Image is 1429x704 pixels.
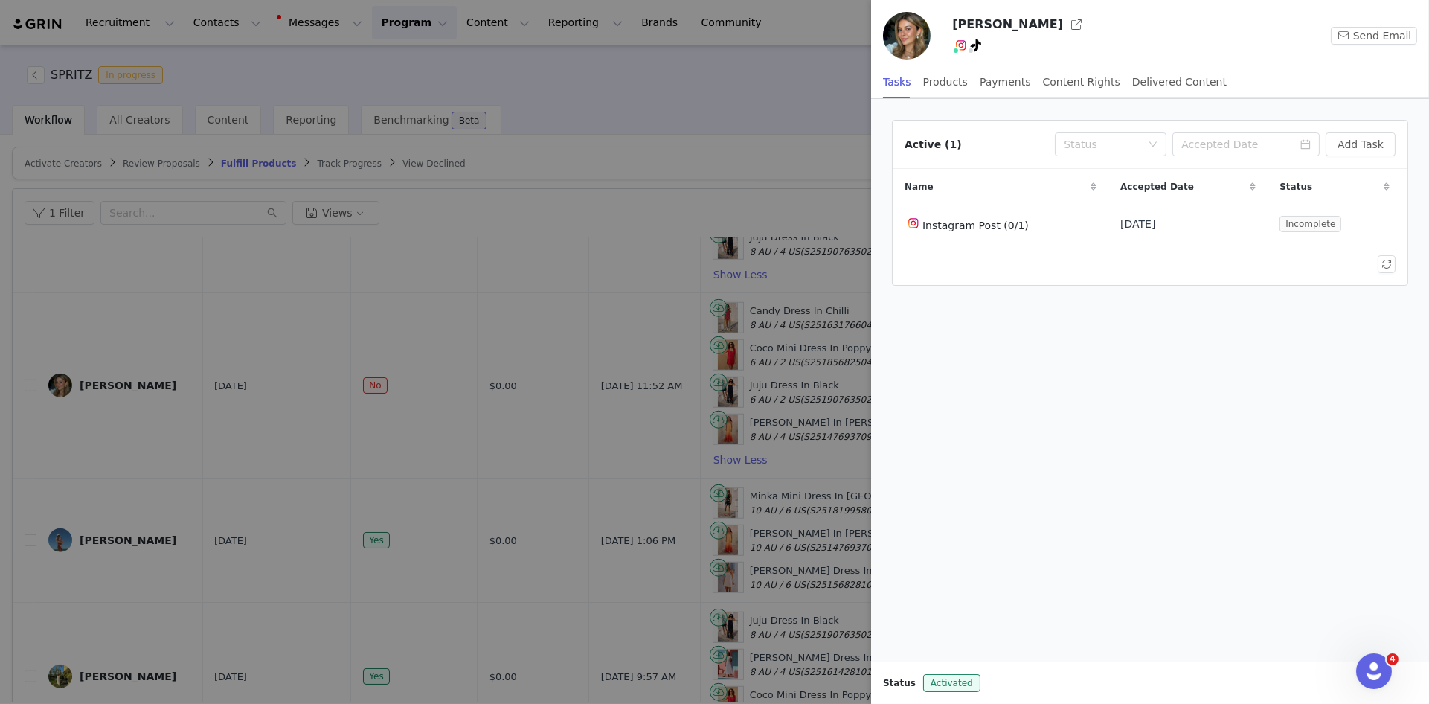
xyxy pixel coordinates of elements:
[1326,132,1396,156] button: Add Task
[883,65,911,99] div: Tasks
[1043,65,1120,99] div: Content Rights
[1300,139,1311,150] i: icon: calendar
[922,220,1029,231] span: Instagram Post (0/1)
[1172,132,1320,156] input: Accepted Date
[923,65,968,99] div: Products
[923,674,980,692] span: Activated
[905,137,962,153] div: Active (1)
[1132,65,1227,99] div: Delivered Content
[955,39,967,51] img: instagram.svg
[1120,180,1194,193] span: Accepted Date
[1064,137,1141,152] div: Status
[1279,216,1341,232] span: Incomplete
[952,16,1063,33] h3: [PERSON_NAME]
[1279,180,1312,193] span: Status
[1356,653,1392,689] iframe: Intercom live chat
[883,12,931,60] img: 2df77613-94f1-40a7-8fb0-4f13672629f5.jpg
[1120,217,1155,232] span: [DATE]
[1149,140,1157,150] i: icon: down
[980,65,1031,99] div: Payments
[892,120,1408,286] article: Active
[905,180,934,193] span: Name
[908,217,919,229] img: instagram.svg
[883,676,916,690] span: Status
[1331,27,1417,45] button: Send Email
[1387,653,1399,665] span: 4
